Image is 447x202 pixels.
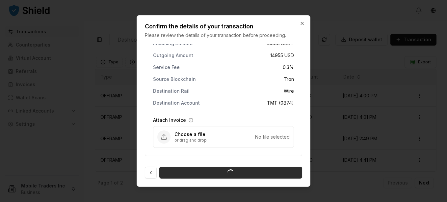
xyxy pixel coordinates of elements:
[174,131,255,138] p: Choose a file
[153,126,294,148] div: Upload Attach Invoice
[153,41,193,46] p: Incoming Amount
[283,64,294,71] span: 0.3 %
[153,117,186,123] label: Attach Invoice
[145,23,302,29] h2: Confirm the details of your transaction
[153,77,196,82] p: Source Blockchain
[153,89,190,93] p: Destination Rail
[270,52,294,59] span: 14955 USD
[284,88,294,94] span: Wire
[267,100,294,106] span: TMT (0874)
[145,32,302,39] p: Please review the details of your transaction before proceeding.
[153,53,193,58] p: Outgoing Amount
[255,134,290,140] div: No file selected
[153,65,180,70] p: Service Fee
[153,101,200,105] p: Destination Account
[174,138,255,143] p: or drag and drop
[284,76,294,83] span: Tron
